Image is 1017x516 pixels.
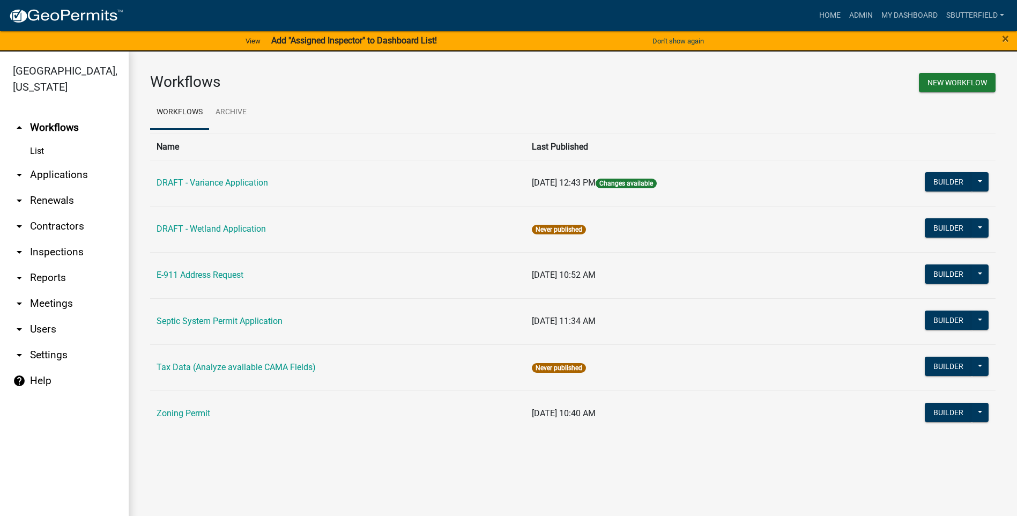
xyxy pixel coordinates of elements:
a: Sbutterfield [942,5,1008,26]
span: [DATE] 12:43 PM [532,178,596,188]
a: Zoning Permit [157,408,210,418]
i: arrow_drop_down [13,168,26,181]
span: Changes available [596,179,657,188]
span: Never published [532,363,586,373]
i: arrow_drop_down [13,246,26,259]
i: help [13,374,26,387]
button: Close [1002,32,1009,45]
th: Last Published [525,134,826,160]
h3: Workflows [150,73,565,91]
i: arrow_drop_down [13,349,26,362]
a: View [241,32,265,50]
a: DRAFT - Variance Application [157,178,268,188]
button: Builder [925,311,972,330]
i: arrow_drop_down [13,323,26,336]
button: Builder [925,357,972,376]
span: [DATE] 11:34 AM [532,316,596,326]
button: Builder [925,264,972,284]
i: arrow_drop_down [13,271,26,284]
button: Don't show again [648,32,708,50]
strong: Add "Assigned Inspector" to Dashboard List! [271,35,437,46]
a: Home [815,5,845,26]
span: × [1002,31,1009,46]
a: My Dashboard [877,5,942,26]
button: Builder [925,218,972,238]
i: arrow_drop_down [13,194,26,207]
a: DRAFT - Wetland Application [157,224,266,234]
a: Septic System Permit Application [157,316,283,326]
i: arrow_drop_down [13,220,26,233]
a: E-911 Address Request [157,270,243,280]
a: Archive [209,95,253,130]
span: Never published [532,225,586,234]
i: arrow_drop_down [13,297,26,310]
i: arrow_drop_up [13,121,26,134]
th: Name [150,134,525,160]
a: Admin [845,5,877,26]
span: [DATE] 10:40 AM [532,408,596,418]
a: Tax Data (Analyze available CAMA Fields) [157,362,316,372]
button: Builder [925,403,972,422]
span: [DATE] 10:52 AM [532,270,596,280]
button: New Workflow [919,73,996,92]
a: Workflows [150,95,209,130]
button: Builder [925,172,972,191]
